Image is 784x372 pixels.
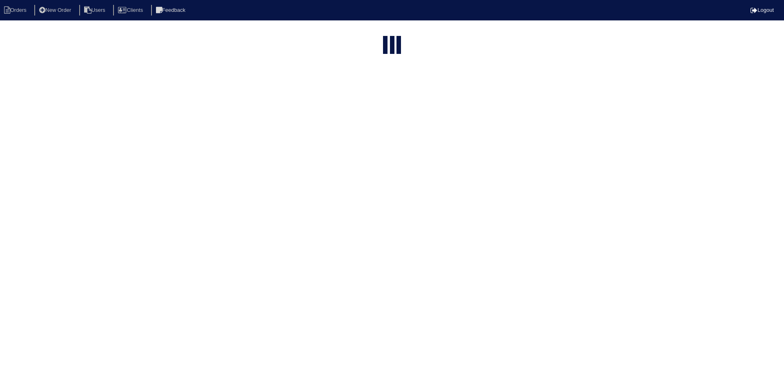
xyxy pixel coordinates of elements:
li: Feedback [151,5,192,16]
a: Users [79,7,112,13]
li: Users [79,5,112,16]
a: New Order [34,7,78,13]
a: Clients [113,7,149,13]
a: Logout [751,7,774,13]
li: New Order [34,5,78,16]
div: loading... [390,36,394,56]
li: Clients [113,5,149,16]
